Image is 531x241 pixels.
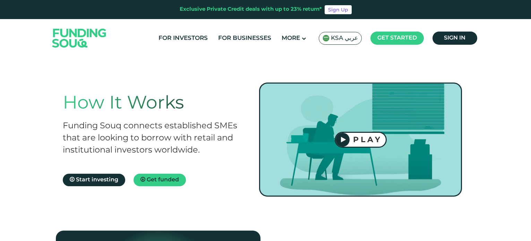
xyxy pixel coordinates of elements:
div: Exclusive Private Credit deals with up to 23% return* [180,6,322,14]
span: KSA عربي [331,34,358,42]
span: Get funded [147,177,179,182]
span: More [282,35,300,41]
a: Sign in [432,32,477,45]
span: Sign in [444,35,465,41]
a: For Investors [157,33,209,44]
button: PLAY [335,132,387,148]
a: Start investing [63,174,125,186]
a: Sign Up [325,5,352,14]
h1: How It Works [63,93,246,114]
h2: Funding Souq connects established SMEs that are looking to borrow with retail and institutional i... [63,120,246,156]
div: PLAY [350,135,386,144]
span: Start investing [76,177,118,182]
img: Logo [45,20,113,55]
span: Get started [377,35,417,41]
a: For Businesses [216,33,273,44]
a: Get funded [134,174,186,186]
img: SA Flag [323,35,329,42]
